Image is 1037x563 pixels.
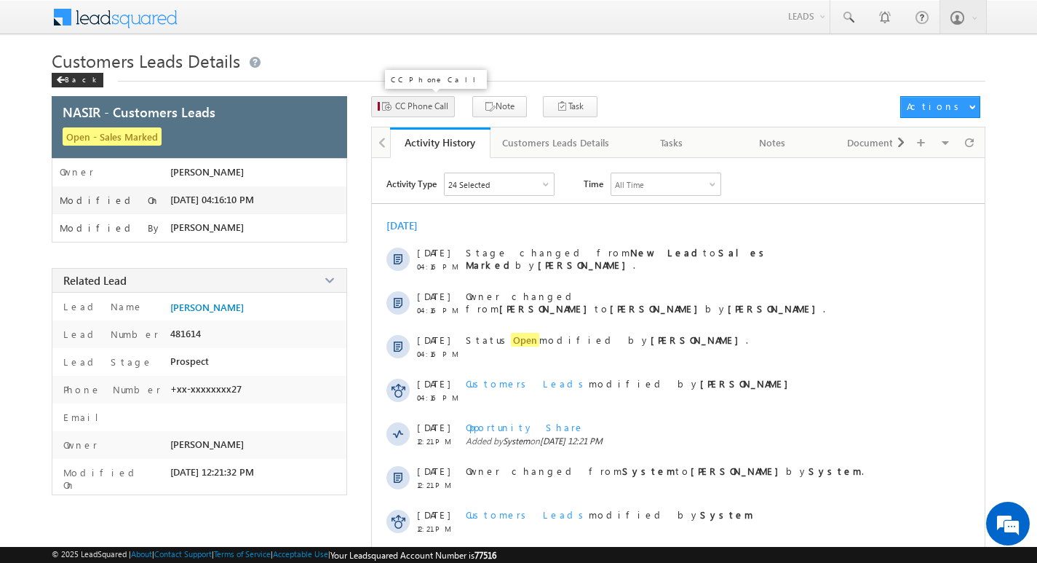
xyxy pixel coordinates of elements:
[622,127,723,158] a: Tasks
[417,262,461,271] span: 04:16 PM
[417,421,450,433] span: [DATE]
[60,411,110,423] label: Email
[170,328,201,339] span: 481614
[466,465,864,477] span: Owner changed from to by .
[466,377,795,390] span: modified by
[466,436,945,446] span: Added by on
[170,383,242,395] span: +xx-xxxxxxxx27
[808,465,862,477] strong: System
[60,166,94,178] label: Owner
[540,436,603,446] span: [DATE] 12:21 PM
[622,465,675,477] strong: System
[52,549,496,561] span: © 2025 LeadSquared | | | | |
[466,421,584,433] span: Opportunity Share
[60,222,162,234] label: Modified By
[499,302,595,315] strong: [PERSON_NAME]
[900,96,980,118] button: Actions
[734,134,810,151] div: Notes
[76,76,245,95] div: Chat with us now
[63,273,127,288] span: Related Lead
[371,96,455,117] button: CC Phone Call
[466,246,769,271] span: Stage changed from to by .
[466,290,825,315] span: Owner changed from to by .
[170,166,244,178] span: [PERSON_NAME]
[386,173,437,194] span: Activity Type
[466,246,769,271] strong: Sales Marked
[502,134,609,151] div: Customers Leads Details
[131,549,152,559] a: About
[728,302,823,315] strong: [PERSON_NAME]
[723,127,823,158] a: Notes
[417,334,450,346] span: [DATE]
[170,466,254,478] span: [DATE] 12:21:32 PM
[63,127,162,146] span: Open - Sales Marked
[330,550,496,561] span: Your Leadsquared Account Number is
[417,290,450,302] span: [DATE]
[417,393,461,402] span: 04:16 PM
[651,334,746,346] strong: [PERSON_NAME]
[52,49,240,72] span: Customers Leads Details
[391,74,481,84] p: CC Phone Call
[60,300,143,312] label: Lead Name
[417,306,461,315] span: 04:16 PM
[25,76,61,95] img: d_60004797649_company_0_60004797649
[615,180,644,189] div: All Time
[170,302,244,313] a: [PERSON_NAME]
[417,350,461,358] span: 04:16 PM
[474,550,496,561] span: 77516
[60,194,160,206] label: Modified On
[907,100,964,113] div: Actions
[700,508,753,521] strong: System
[417,508,450,521] span: [DATE]
[417,437,461,446] span: 12:21 PM
[154,549,212,559] a: Contact Support
[52,73,103,87] div: Back
[584,173,603,194] span: Time
[401,135,480,149] div: Activity History
[60,466,162,491] label: Modified On
[700,377,795,390] strong: [PERSON_NAME]
[19,135,266,436] textarea: Type your message and hit 'Enter'
[170,438,244,450] span: [PERSON_NAME]
[60,355,153,368] label: Lead Stage
[490,127,622,158] a: Customers Leads Details
[634,134,710,151] div: Tasks
[417,524,461,533] span: 12:21 PM
[511,333,539,347] span: Open
[448,180,490,189] div: 24 Selected
[630,246,703,259] strong: New Lead
[691,465,786,477] strong: [PERSON_NAME]
[273,549,328,559] a: Acceptable Use
[170,194,254,205] span: [DATE] 04:16:10 PM
[610,302,705,315] strong: [PERSON_NAME]
[417,246,450,259] span: [DATE]
[417,377,450,390] span: [DATE]
[417,481,461,489] span: 12:21 PM
[63,103,215,121] span: NASIR - Customers Leads
[503,436,530,446] span: System
[214,549,271,559] a: Terms of Service
[60,438,98,451] label: Owner
[386,218,434,232] div: [DATE]
[543,96,597,117] button: Task
[170,355,209,367] span: Prospect
[466,508,753,521] span: modified by
[538,259,633,271] strong: [PERSON_NAME]
[466,377,589,390] span: Customers Leads
[835,134,910,151] div: Documents
[823,127,923,158] a: Documents
[390,127,490,158] a: Activity History
[472,96,527,117] button: Note
[60,383,161,395] label: Phone Number
[239,7,274,42] div: Minimize live chat window
[170,221,244,233] span: [PERSON_NAME]
[445,173,554,195] div: Owner Changed,Status Changed,Stage Changed,Source Changed,Notes & 19 more..
[60,328,159,340] label: Lead Number
[466,508,589,521] span: Customers Leads
[198,449,264,468] em: Start Chat
[395,100,448,113] span: CC Phone Call
[466,333,748,347] span: Status modified by .
[417,465,450,477] span: [DATE]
